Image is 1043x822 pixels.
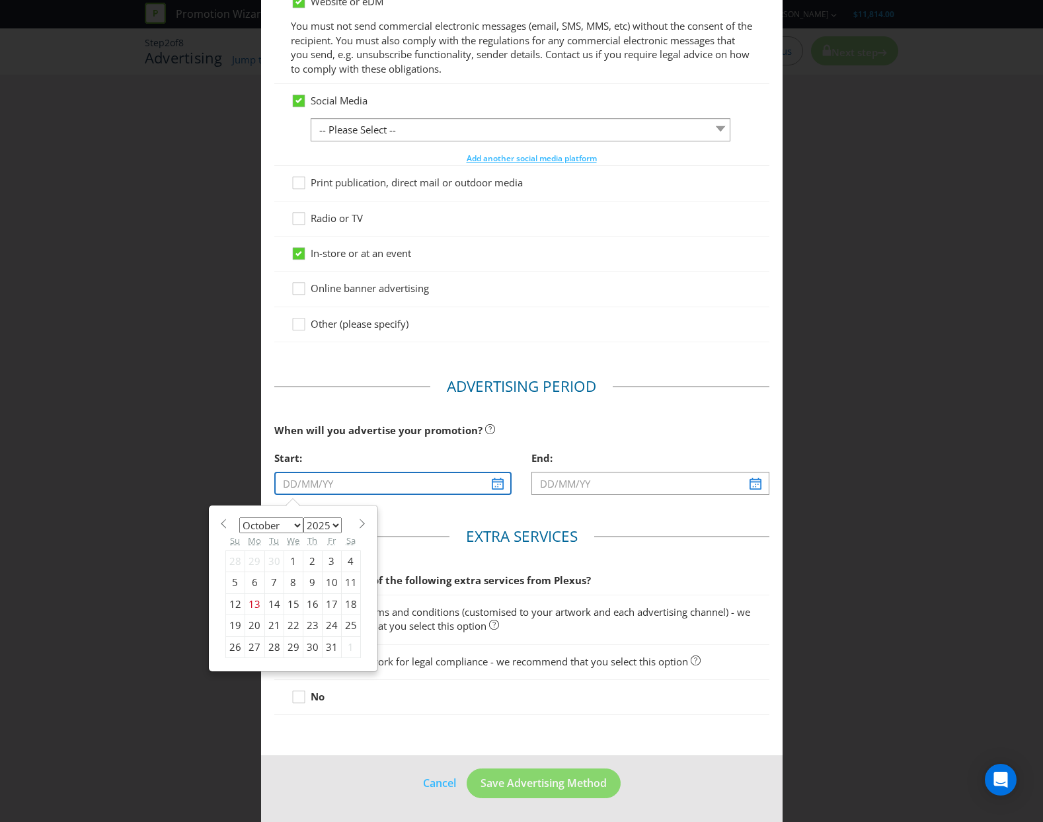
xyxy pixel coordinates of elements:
input: DD/MM/YY [274,472,512,495]
abbr: Monday [248,535,261,546]
div: End: [531,445,769,472]
abbr: Thursday [307,535,317,546]
div: 29 [245,550,264,572]
div: 4 [341,550,360,572]
abbr: Sunday [230,535,240,546]
span: Online banner advertising [311,281,429,295]
legend: Advertising Period [430,376,613,397]
span: Social Media [311,94,367,107]
span: Save Advertising Method [481,776,607,790]
span: Review of artwork for legal compliance - we recommend that you select this option [311,655,688,668]
div: 29 [284,636,303,657]
div: 23 [303,615,322,636]
div: 24 [322,615,341,636]
input: DD/MM/YY [531,472,769,495]
abbr: Friday [328,535,336,546]
div: 15 [284,593,303,615]
span: Would you like any of the following extra services from Plexus? [274,574,591,587]
span: Radio or TV [311,211,363,225]
div: 22 [284,615,303,636]
div: 30 [264,550,284,572]
div: 30 [303,636,322,657]
div: 11 [341,572,360,593]
span: Short form terms and conditions (customised to your artwork and each advertising channel) - we re... [311,605,750,632]
div: 6 [245,572,264,593]
span: Other (please specify) [311,317,408,330]
legend: Extra Services [449,526,594,547]
div: 28 [264,636,284,657]
div: Open Intercom Messenger [985,764,1017,796]
span: Print publication, direct mail or outdoor media [311,176,523,189]
span: In-store or at an event [311,246,411,260]
abbr: Tuesday [269,535,279,546]
div: Start: [274,445,512,472]
div: 27 [245,636,264,657]
div: 5 [225,572,245,593]
span: Add another social media platform [467,153,597,164]
button: Add another social media platform [466,152,598,165]
div: 13 [245,593,264,615]
abbr: Wednesday [287,535,299,546]
div: 20 [245,615,264,636]
div: 26 [225,636,245,657]
div: 14 [264,593,284,615]
div: 18 [341,593,360,615]
div: 8 [284,572,303,593]
button: Save Advertising Method [467,768,621,798]
div: 12 [225,593,245,615]
div: 17 [322,593,341,615]
div: 21 [264,615,284,636]
p: You must not send commercial electronic messages (email, SMS, MMS, etc) without the consent of th... [291,19,753,76]
div: 25 [341,615,360,636]
div: 2 [303,550,322,572]
div: 10 [322,572,341,593]
div: 3 [322,550,341,572]
div: 19 [225,615,245,636]
abbr: Saturday [346,535,356,546]
div: 1 [341,636,360,657]
div: 31 [322,636,341,657]
div: 1 [284,550,303,572]
strong: No [311,690,325,703]
a: Cancel [422,775,457,792]
div: 9 [303,572,322,593]
div: 28 [225,550,245,572]
div: 7 [264,572,284,593]
span: When will you advertise your promotion? [274,424,483,437]
div: 16 [303,593,322,615]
